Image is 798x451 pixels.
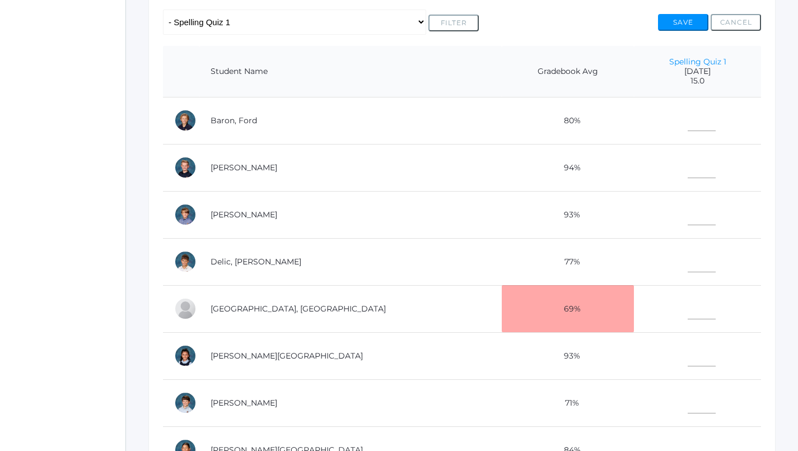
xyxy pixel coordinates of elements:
[502,285,634,332] td: 69%
[669,57,726,67] a: Spelling Quiz 1
[502,238,634,285] td: 77%
[174,392,197,414] div: William Hibbard
[174,156,197,179] div: Brody Bigley
[174,297,197,320] div: Easton Ferris
[211,257,301,267] a: Delic, [PERSON_NAME]
[645,76,750,86] span: 15.0
[211,115,257,125] a: Baron, Ford
[502,46,634,97] th: Gradebook Avg
[211,398,277,408] a: [PERSON_NAME]
[645,67,750,76] span: [DATE]
[502,144,634,191] td: 94%
[199,46,502,97] th: Student Name
[174,250,197,273] div: Luka Delic
[711,14,761,31] button: Cancel
[211,351,363,361] a: [PERSON_NAME][GEOGRAPHIC_DATA]
[502,332,634,379] td: 93%
[658,14,708,31] button: Save
[174,109,197,132] div: Ford Baron
[428,15,479,31] button: Filter
[211,162,277,173] a: [PERSON_NAME]
[211,210,277,220] a: [PERSON_NAME]
[502,97,634,144] td: 80%
[211,304,386,314] a: [GEOGRAPHIC_DATA], [GEOGRAPHIC_DATA]
[502,379,634,426] td: 71%
[502,191,634,238] td: 93%
[174,203,197,226] div: Jack Crosby
[174,345,197,367] div: Victoria Harutyunyan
